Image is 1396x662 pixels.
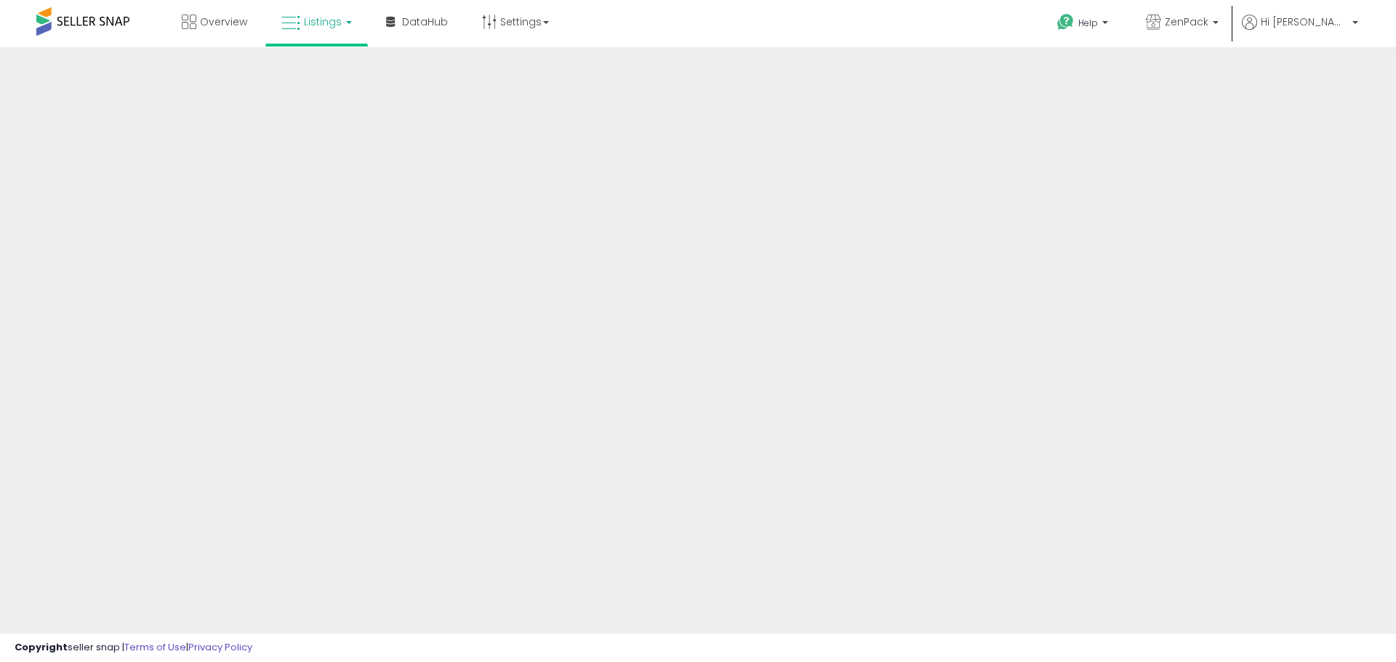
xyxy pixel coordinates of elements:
span: ZenPack [1165,15,1208,29]
a: Hi [PERSON_NAME] [1242,15,1358,47]
strong: Copyright [15,640,68,654]
span: DataHub [402,15,448,29]
span: Hi [PERSON_NAME] [1261,15,1348,29]
i: Get Help [1056,13,1075,31]
a: Terms of Use [124,640,186,654]
a: Help [1046,2,1123,47]
span: Help [1078,17,1098,29]
a: Privacy Policy [188,640,252,654]
span: Listings [304,15,342,29]
span: Overview [200,15,247,29]
div: seller snap | | [15,641,252,655]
